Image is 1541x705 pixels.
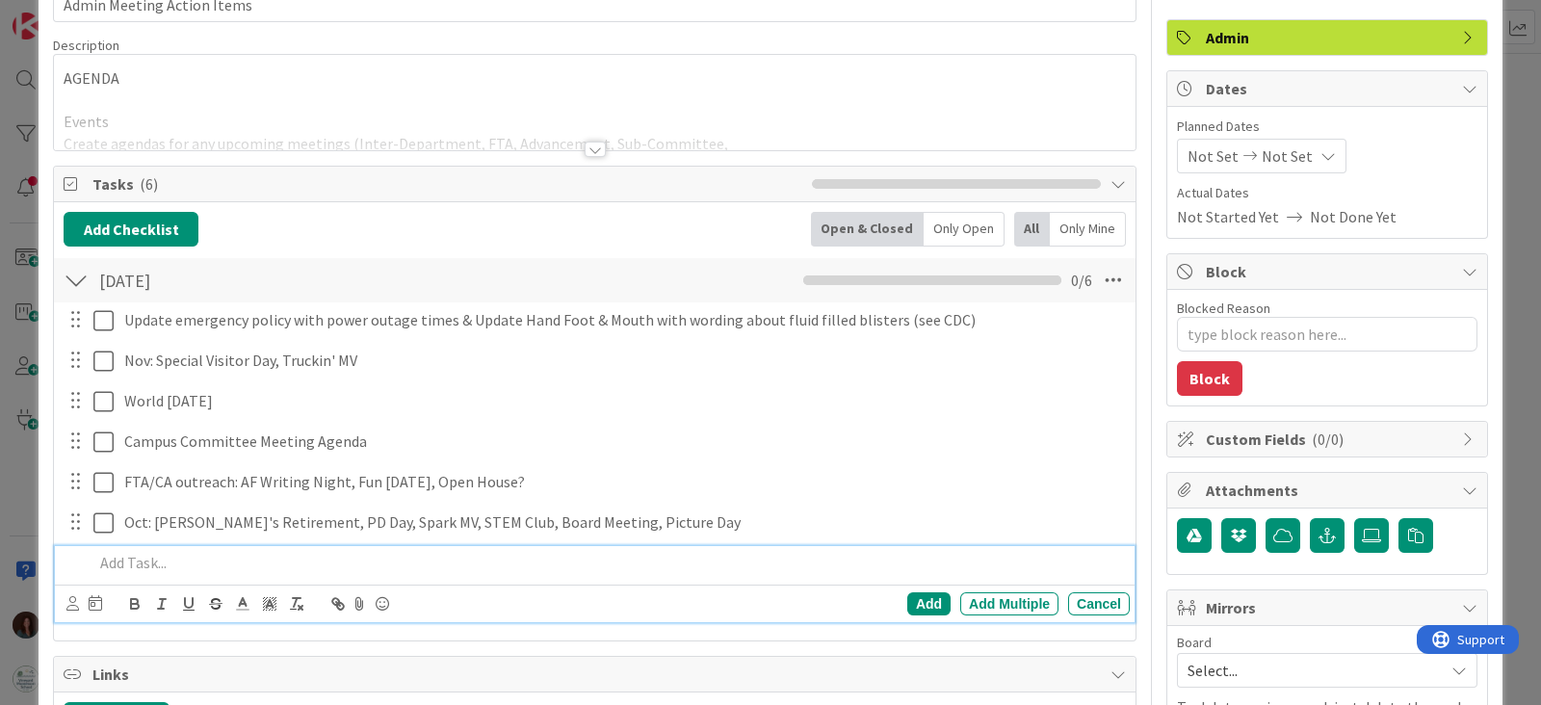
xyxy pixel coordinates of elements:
button: Add Checklist [64,212,198,247]
span: Admin [1206,26,1452,49]
span: Custom Fields [1206,428,1452,451]
span: Attachments [1206,479,1452,502]
p: AGENDA [64,67,1126,90]
p: World [DATE] [124,390,1122,412]
div: Only Mine [1050,212,1126,247]
span: 0 / 6 [1071,269,1092,292]
span: Mirrors [1206,596,1452,619]
label: Blocked Reason [1177,300,1270,317]
div: Only Open [924,212,1005,247]
p: FTA/CA outreach: AF Writing Night, Fun [DATE], Open House? [124,471,1122,493]
div: Add [907,592,951,615]
span: Not Set [1188,144,1239,168]
div: All [1014,212,1050,247]
span: Select... [1188,657,1434,684]
span: Not Set [1262,144,1313,168]
button: Block [1177,361,1242,396]
span: Block [1206,260,1452,283]
div: Open & Closed [811,212,924,247]
span: Links [92,663,1101,686]
div: Add Multiple [960,592,1058,615]
span: ( 0/0 ) [1312,430,1344,449]
span: Description [53,37,119,54]
span: Dates [1206,77,1452,100]
span: Board [1177,636,1212,649]
input: Add Checklist... [92,263,526,298]
p: Oct: [PERSON_NAME]'s Retirement, PD Day, Spark MV, STEM Club, Board Meeting, Picture Day [124,511,1122,534]
span: ( 6 ) [140,174,158,194]
span: Planned Dates [1177,117,1477,137]
div: Cancel [1068,592,1130,615]
span: Not Done Yet [1310,205,1397,228]
p: Campus Committee Meeting Agenda [124,431,1122,453]
span: Tasks [92,172,802,196]
p: Update emergency policy with power outage times & Update Hand Foot & Mouth with wording about flu... [124,309,1122,331]
span: Support [40,3,88,26]
p: Nov: Special Visitor Day, Truckin' MV [124,350,1122,372]
span: Not Started Yet [1177,205,1279,228]
span: Actual Dates [1177,183,1477,203]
